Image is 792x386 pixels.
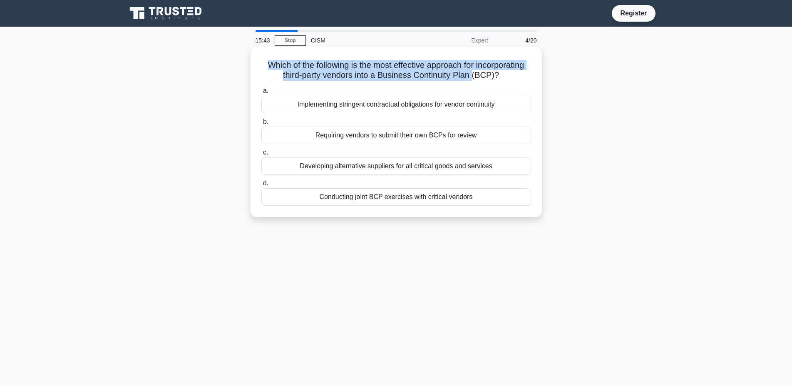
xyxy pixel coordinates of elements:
div: Implementing stringent contractual obligations for vendor continuity [261,96,531,113]
div: Conducting joint BCP exercises with critical vendors [261,188,531,206]
div: Requiring vendors to submit their own BCPs for review [261,127,531,144]
div: 15:43 [251,32,275,49]
a: Register [615,8,652,18]
div: Expert [420,32,493,49]
div: 4/20 [493,32,542,49]
h5: Which of the following is the most effective approach for incorporating third-party vendors into ... [261,60,532,81]
span: c. [263,149,268,156]
div: CISM [306,32,420,49]
span: b. [263,118,268,125]
span: d. [263,179,268,187]
a: Stop [275,35,306,46]
div: Developing alternative suppliers for all critical goods and services [261,157,531,175]
span: a. [263,87,268,94]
